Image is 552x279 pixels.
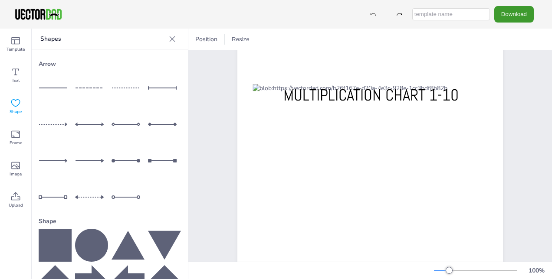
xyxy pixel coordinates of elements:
[39,214,181,229] div: Shape
[228,32,253,46] button: Resize
[526,266,547,275] div: 100 %
[494,6,534,22] button: Download
[10,171,22,178] span: Image
[412,8,490,20] input: template name
[7,46,25,53] span: Template
[12,77,20,84] span: Text
[283,85,459,105] span: MULTIPLICATION CHART 1-10
[40,29,165,49] p: Shapes
[194,35,219,43] span: Position
[9,202,23,209] span: Upload
[39,56,181,71] div: Arrow
[10,139,22,146] span: Frame
[10,108,22,115] span: Shape
[14,8,63,21] img: VectorDad-1.png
